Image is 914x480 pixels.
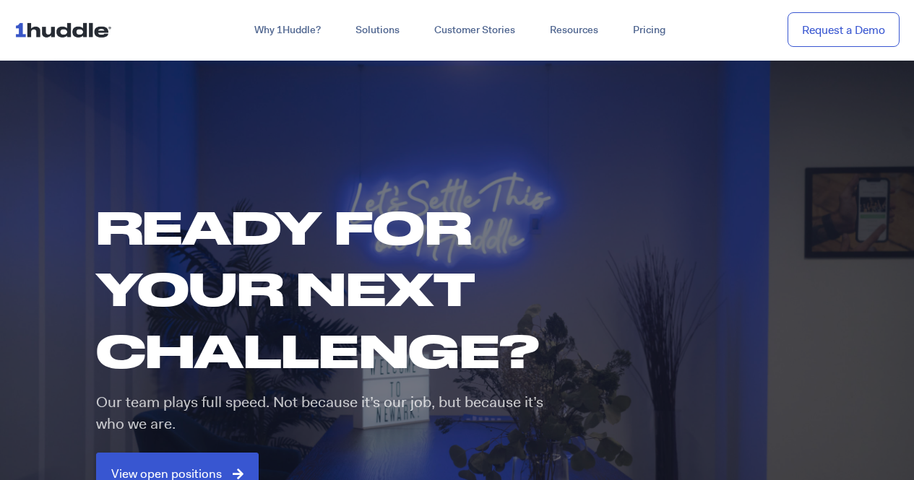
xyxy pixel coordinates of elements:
[237,17,338,43] a: Why 1Huddle?
[14,16,118,43] img: ...
[96,392,559,435] p: Our team plays full speed. Not because it’s our job, but because it’s who we are.
[417,17,533,43] a: Customer Stories
[788,12,900,48] a: Request a Demo
[338,17,417,43] a: Solutions
[533,17,616,43] a: Resources
[616,17,683,43] a: Pricing
[96,196,570,381] h1: Ready for your next challenge?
